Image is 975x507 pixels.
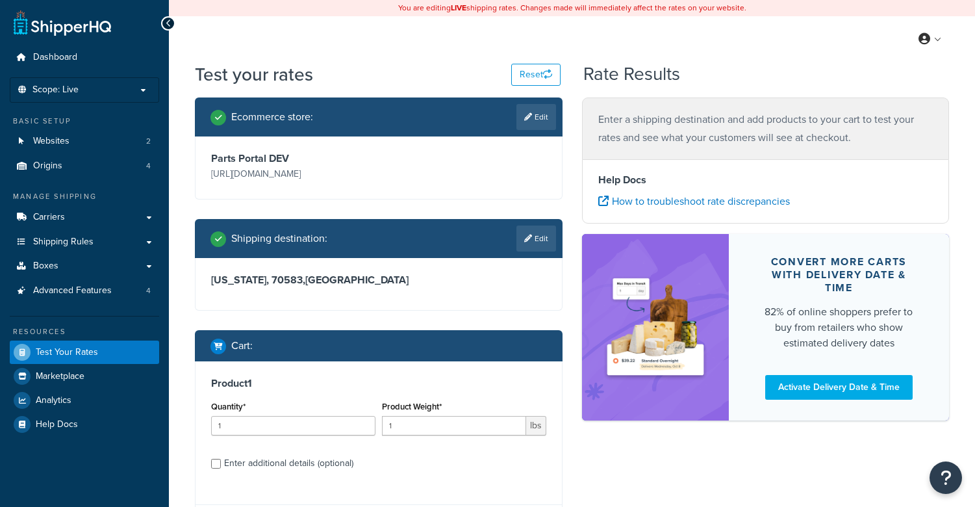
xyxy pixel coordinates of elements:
span: 2 [146,136,151,147]
label: Product Weight* [382,402,442,411]
b: LIVE [451,2,466,14]
button: Reset [511,64,561,86]
a: Advanced Features4 [10,279,159,303]
a: Edit [516,104,556,130]
a: Marketplace [10,365,159,388]
a: Test Your Rates [10,341,159,364]
a: Analytics [10,389,159,412]
a: Help Docs [10,413,159,436]
h4: Help Docs [598,172,933,188]
h2: Shipping destination : [231,233,327,244]
p: Enter a shipping destination and add products to your cart to test your rates and see what your c... [598,110,933,147]
a: How to troubleshoot rate discrepancies [598,194,790,209]
li: Origins [10,154,159,178]
input: 0 [211,416,375,435]
span: Origins [33,161,62,172]
a: Boxes [10,254,159,278]
h2: Cart : [231,340,253,352]
div: Resources [10,326,159,337]
div: Convert more carts with delivery date & time [760,255,918,294]
span: Help Docs [36,419,78,430]
span: 4 [146,161,151,172]
a: Dashboard [10,45,159,70]
span: Scope: Live [32,84,79,96]
div: 82% of online shoppers prefer to buy from retailers who show estimated delivery dates [760,304,918,351]
li: Advanced Features [10,279,159,303]
img: feature-image-ddt-36eae7f7280da8017bfb280eaccd9c446f90b1fe08728e4019434db127062ab4.png [601,253,709,401]
span: Analytics [36,395,71,406]
h3: Product 1 [211,377,546,390]
a: Origins4 [10,154,159,178]
label: Quantity* [211,402,246,411]
input: Enter additional details (optional) [211,459,221,469]
div: Basic Setup [10,116,159,127]
a: Shipping Rules [10,230,159,254]
a: Edit [516,226,556,252]
span: Carriers [33,212,65,223]
h2: Ecommerce store : [231,111,313,123]
h1: Test your rates [195,62,313,87]
span: Dashboard [33,52,77,63]
span: Test Your Rates [36,347,98,358]
input: 0.00 [382,416,526,435]
h3: Parts Portal DEV [211,152,375,165]
span: 4 [146,285,151,296]
span: Marketplace [36,371,84,382]
div: Manage Shipping [10,191,159,202]
div: Enter additional details (optional) [224,454,353,473]
span: Shipping Rules [33,237,94,248]
button: Open Resource Center [930,461,962,494]
a: Carriers [10,205,159,229]
span: Websites [33,136,70,147]
li: Websites [10,129,159,153]
span: lbs [526,416,546,435]
a: Activate Delivery Date & Time [765,375,913,400]
h3: [US_STATE], 70583 , [GEOGRAPHIC_DATA] [211,274,546,287]
p: [URL][DOMAIN_NAME] [211,165,375,183]
h2: Rate Results [583,64,680,84]
span: Boxes [33,261,58,272]
span: Advanced Features [33,285,112,296]
a: Websites2 [10,129,159,153]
